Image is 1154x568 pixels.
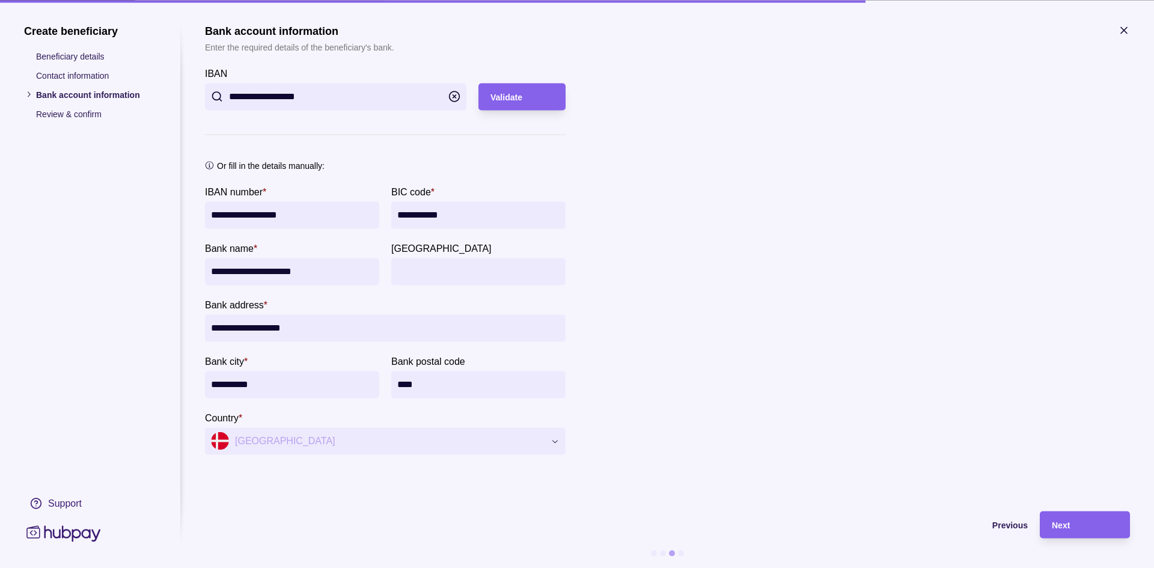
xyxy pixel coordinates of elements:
span: Previous [992,521,1028,530]
input: IBAN number [211,201,373,228]
button: Validate [478,83,566,110]
p: Review & confirm [36,107,156,120]
h1: Create beneficiary [24,24,156,37]
label: Bank province [391,240,492,255]
span: Next [1052,521,1070,530]
input: bankName [211,258,373,285]
p: Bank city [205,356,244,366]
p: Bank name [205,243,254,253]
label: Bank address [205,297,267,311]
p: Beneficiary details [36,49,156,63]
p: IBAN number [205,186,263,197]
p: IBAN [205,68,227,78]
label: IBAN [205,66,227,80]
p: BIC code [391,186,431,197]
input: IBAN [229,83,442,110]
label: Bank city [205,353,248,368]
p: Or fill in the details manually: [217,159,325,172]
p: Contact information [36,69,156,82]
input: Bank city [211,371,373,398]
h1: Bank account information [205,24,394,37]
input: Bank province [397,258,560,285]
input: Bank postal code [397,371,560,398]
label: IBAN number [205,184,266,198]
p: Bank account information [36,88,156,101]
p: [GEOGRAPHIC_DATA] [391,243,492,253]
p: Enter the required details of the beneficiary's bank. [205,40,394,53]
button: Next [1040,511,1130,538]
label: Country [205,410,242,424]
button: Previous [205,511,1028,538]
p: Bank address [205,299,264,310]
label: Bank postal code [391,353,465,368]
span: Validate [490,93,522,102]
input: BIC code [397,201,560,228]
input: Bank address [211,314,560,341]
label: BIC code [391,184,435,198]
p: Bank postal code [391,356,465,366]
div: Support [48,496,82,510]
p: Country [205,412,239,423]
a: Support [24,490,156,516]
label: Bank name [205,240,257,255]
